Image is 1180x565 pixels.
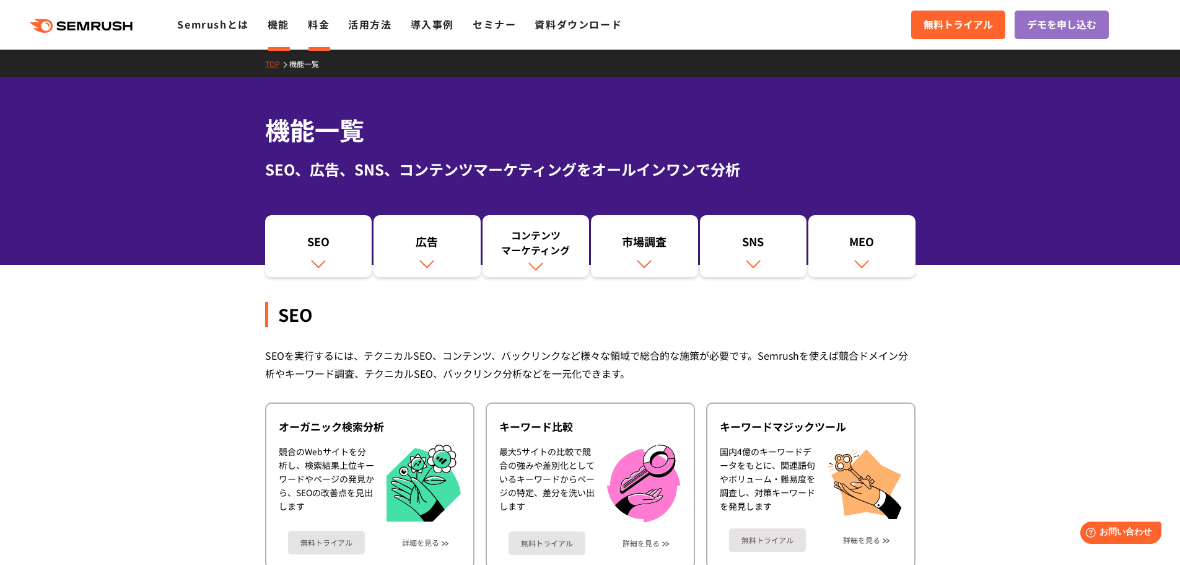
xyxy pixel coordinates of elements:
img: キーワード比較 [607,445,680,522]
a: 市場調査 [591,215,698,277]
div: 最大5サイトの比較で競合の強みや差別化としているキーワードからページの特定、差分を洗い出します [499,445,595,522]
a: 無料トライアル [911,11,1005,39]
a: 無料トライアル [509,532,585,555]
a: 導入事例 [411,17,454,32]
a: 無料トライアル [729,528,806,552]
a: 詳細を見る [623,539,660,548]
div: SEO、広告、SNS、コンテンツマーケティングをオールインワンで分析 [265,158,916,180]
a: 詳細を見る [843,536,880,545]
a: 資料ダウンロード [535,17,622,32]
a: セミナー [473,17,516,32]
div: 市場調査 [597,234,692,255]
div: 広告 [380,234,474,255]
a: MEO [808,215,916,277]
h1: 機能一覧 [265,112,916,148]
a: SNS [700,215,807,277]
div: コンテンツ マーケティング [489,228,583,257]
a: 無料トライアル [288,531,365,554]
div: 国内4億のキーワードデータをもとに、関連語句やボリューム・難易度を調査し、対策キーワードを発見します [720,445,815,519]
div: MEO [815,234,909,255]
a: コンテンツマーケティング [483,215,590,277]
a: TOP [265,58,289,69]
div: SEO [265,302,916,327]
a: 詳細を見る [402,538,439,547]
span: デモを申し込む [1027,17,1096,33]
a: Semrushとは [177,17,248,32]
span: 無料トライアル [924,17,993,33]
div: キーワード比較 [499,419,681,434]
a: SEO [265,215,372,277]
div: キーワードマジックツール [720,419,902,434]
img: キーワードマジックツール [828,445,902,519]
div: オーガニック検索分析 [279,419,461,434]
div: SNS [706,234,801,255]
a: 機能一覧 [289,58,328,69]
a: デモを申し込む [1015,11,1109,39]
img: オーガニック検索分析 [387,445,461,522]
a: 機能 [268,17,289,32]
div: SEOを実行するには、テクニカルSEO、コンテンツ、バックリンクなど様々な領域で総合的な施策が必要です。Semrushを使えば競合ドメイン分析やキーワード調査、テクニカルSEO、バックリンク分析... [265,347,916,383]
a: 広告 [374,215,481,277]
a: 料金 [308,17,330,32]
a: 活用方法 [348,17,391,32]
div: 競合のWebサイトを分析し、検索結果上位キーワードやページの発見から、SEOの改善点を見出します [279,445,374,522]
div: SEO [271,234,366,255]
iframe: Help widget launcher [1070,517,1166,551]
